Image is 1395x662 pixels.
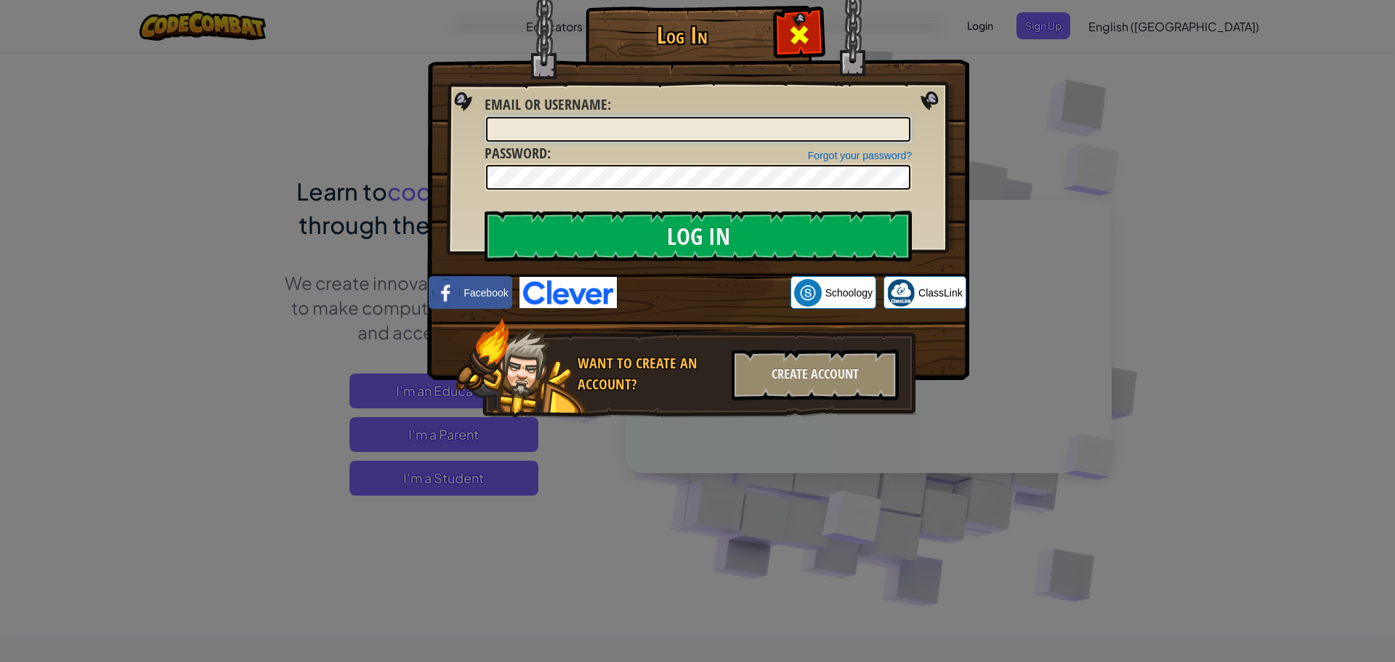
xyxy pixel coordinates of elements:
[464,286,508,300] span: Facebook
[485,143,547,163] span: Password
[589,23,775,48] h1: Log In
[732,350,899,400] div: Create Account
[578,353,723,395] div: Want to create an account?
[432,279,460,307] img: facebook_small.png
[825,286,873,300] span: Schoology
[808,150,912,161] a: Forgot your password?
[485,94,607,114] span: Email or Username
[794,279,822,307] img: schoology.png
[485,143,551,164] label: :
[918,286,963,300] span: ClassLink
[485,211,912,262] input: Log In
[485,94,611,116] label: :
[519,277,617,308] img: clever-logo-blue.png
[617,277,790,309] iframe: Sign in with Google Button
[887,279,915,307] img: classlink-logo-small.png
